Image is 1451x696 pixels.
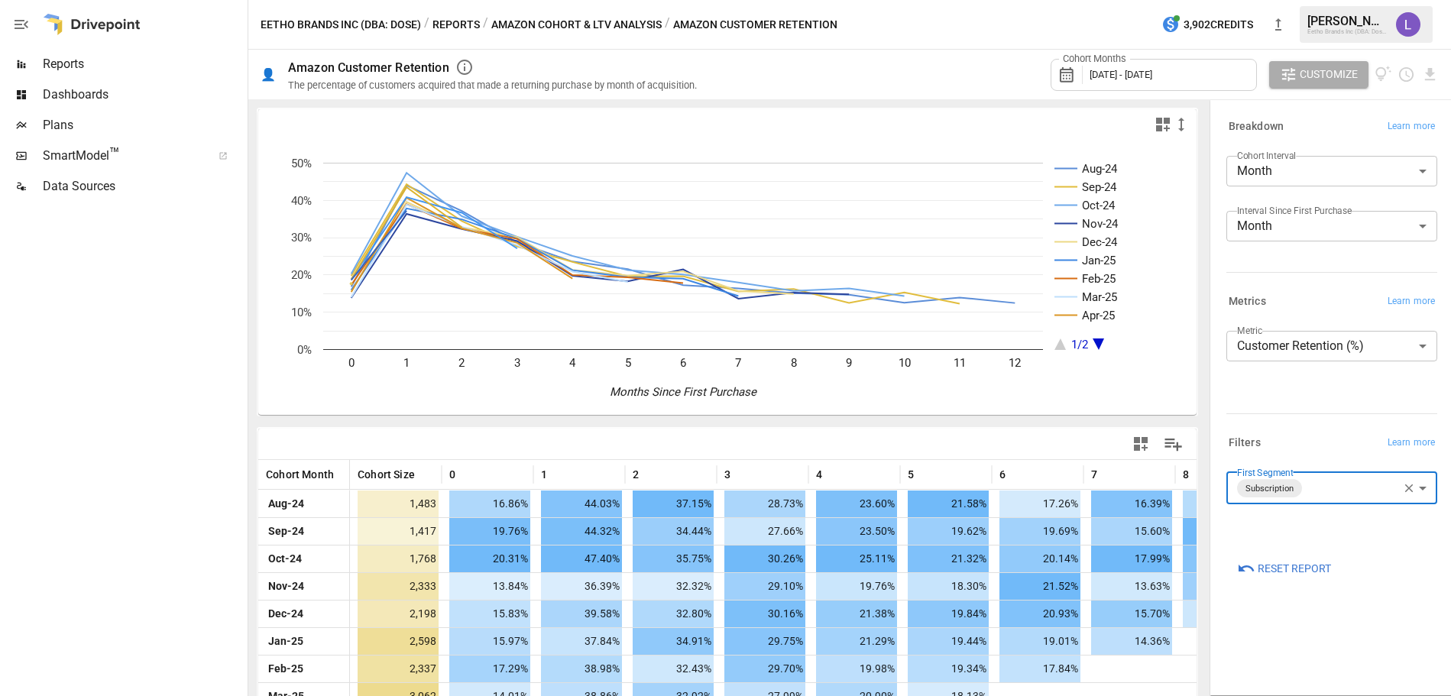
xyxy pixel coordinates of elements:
[1375,61,1392,89] button: View documentation
[1237,204,1352,217] label: Interval Since First Purchase
[266,490,306,517] span: Aug-24
[1183,490,1264,517] span: 15.10%
[724,601,805,627] span: 30.16%
[403,356,410,370] text: 1
[288,60,449,75] div: Amazon Customer Retention
[1183,467,1189,482] span: 8
[449,490,530,517] span: 16.86%
[358,518,439,545] span: 1,417
[1183,518,1264,545] span: 16.23%
[43,86,245,104] span: Dashboards
[724,573,805,600] span: 29.10%
[633,490,714,517] span: 37.15%
[358,628,439,655] span: 2,598
[43,147,202,165] span: SmartModel
[1091,628,1172,655] span: 14.36%
[483,15,488,34] div: /
[1229,118,1284,135] h6: Breakdown
[846,356,852,370] text: 9
[1155,11,1259,39] button: 3,902Credits
[266,518,306,545] span: Sep-24
[1258,559,1331,578] span: Reset Report
[816,628,897,655] span: 21.29%
[449,601,530,627] span: 15.83%
[1300,65,1358,84] span: Customize
[816,573,897,600] span: 19.76%
[999,628,1080,655] span: 19.01%
[449,573,530,600] span: 13.84%
[1421,66,1439,83] button: Download report
[999,490,1080,517] span: 17.26%
[954,356,966,370] text: 11
[1059,52,1130,66] label: Cohort Months
[724,467,730,482] span: 3
[266,545,304,572] span: Oct-24
[816,490,897,517] span: 23.60%
[291,194,312,208] text: 40%
[816,545,897,572] span: 25.11%
[908,467,914,482] span: 5
[1071,338,1088,351] text: 1/2
[424,15,429,34] div: /
[297,343,312,357] text: 0%
[1307,28,1387,35] div: Eetho Brands Inc (DBA: Dose)
[665,15,670,34] div: /
[449,518,530,545] span: 19.76%
[908,628,989,655] span: 19.44%
[1082,309,1115,322] text: Apr-25
[625,356,631,370] text: 5
[266,656,306,682] span: Feb-25
[1082,217,1119,231] text: Nov-24
[358,467,415,482] span: Cohort Size
[999,601,1080,627] span: 20.93%
[449,545,530,572] span: 20.31%
[1091,545,1172,572] span: 17.99%
[261,15,421,34] button: Eetho Brands Inc (DBA: Dose)
[1156,427,1190,461] button: Manage Columns
[358,656,439,682] span: 2,337
[358,573,439,600] span: 2,333
[1388,294,1435,309] span: Learn more
[1237,324,1262,337] label: Metric
[1183,573,1264,600] span: 15.26%
[1387,3,1430,46] button: Lindsay North
[291,268,312,282] text: 20%
[358,601,439,627] span: 2,198
[908,545,989,572] span: 21.32%
[1082,199,1116,212] text: Oct-24
[258,140,1181,415] svg: A chart.
[999,656,1080,682] span: 17.84%
[1091,601,1172,627] span: 15.70%
[1388,119,1435,134] span: Learn more
[1082,235,1118,249] text: Dec-24
[1226,555,1342,582] button: Reset Report
[1226,211,1437,241] div: Month
[541,656,622,682] span: 38.98%
[291,231,312,244] text: 30%
[1183,601,1264,627] span: 14.92%
[1226,331,1437,361] div: Customer Retention (%)
[633,467,639,482] span: 2
[458,356,465,370] text: 2
[1269,61,1368,89] button: Customize
[1237,149,1296,162] label: Cohort Interval
[1082,162,1118,176] text: Aug-24
[633,601,714,627] span: 32.80%
[1009,356,1021,370] text: 12
[348,356,355,370] text: 0
[633,656,714,682] span: 32.43%
[1082,254,1116,267] text: Jan-25
[1183,545,1264,572] span: 15.72%
[610,385,757,399] text: Months Since First Purchase
[514,356,520,370] text: 3
[541,573,622,600] span: 36.39%
[1090,69,1152,80] span: [DATE] - [DATE]
[1229,293,1266,310] h6: Metrics
[724,628,805,655] span: 29.75%
[1091,518,1172,545] span: 15.60%
[1237,466,1294,479] label: First Segment
[633,518,714,545] span: 34.44%
[43,116,245,134] span: Plans
[1082,180,1117,194] text: Sep-24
